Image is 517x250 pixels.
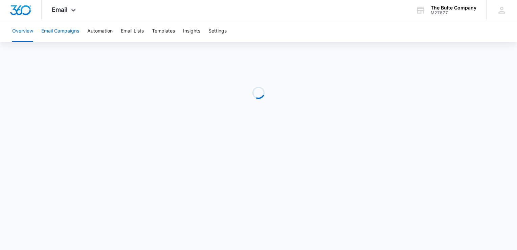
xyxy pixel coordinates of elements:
[41,20,79,42] button: Email Campaigns
[431,5,476,11] div: account name
[183,20,200,42] button: Insights
[152,20,175,42] button: Templates
[87,20,113,42] button: Automation
[52,6,68,13] span: Email
[121,20,144,42] button: Email Lists
[208,20,227,42] button: Settings
[12,20,33,42] button: Overview
[431,11,476,15] div: account id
